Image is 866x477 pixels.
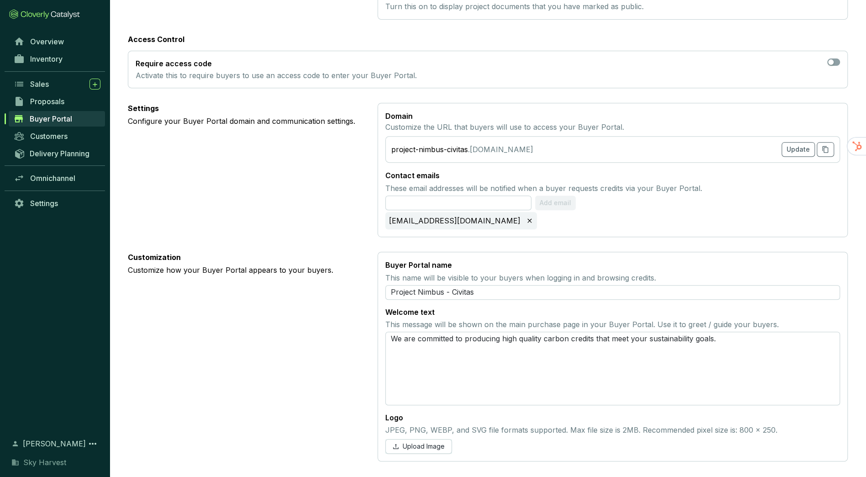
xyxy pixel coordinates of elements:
p: JPEG, PNG, WEBP, and SVG file formats supported. Max file size is 2MB. Recommended pixel size is:... [385,424,840,435]
span: Proposals [30,97,64,106]
a: Sales [9,76,105,92]
span: Overview [30,37,64,46]
span: Delivery Planning [30,149,89,158]
p: Buyer Portal name [385,260,452,270]
span: Upload Image [403,442,445,451]
button: Upload Image [385,439,452,454]
p: Turn this on to display project documents that you have marked as public. [385,1,644,12]
span: Customers [30,132,68,141]
span: [PERSON_NAME] [23,438,86,449]
p: Activate this to require buyers to use an access code to enter your Buyer Portal. [136,70,417,80]
span: Sky Harvest [23,457,66,468]
span: Settings [30,199,58,208]
button: Update [782,142,815,157]
a: Buyer Portal [9,111,105,127]
p: Welcome text [385,307,435,317]
span: Update [787,145,810,154]
textarea: We are committed to producing high quality carbon credits that meet your sustainability goals. [385,332,840,405]
a: Proposals [9,94,105,109]
p: Customize the URL that buyers will use to access your Buyer Portal. [385,122,840,132]
p: Customize how your Buyer Portal appears to your buyers. [128,265,363,276]
div: project-nimbus-civitas [391,144,468,155]
p: Access Control [128,34,848,44]
a: Inventory [9,51,105,67]
span: Sales [30,79,49,89]
p: Customization [128,252,363,263]
a: Customers [9,128,105,144]
span: Inventory [30,54,63,64]
a: Delivery Planning [9,146,105,161]
span: Buyer Portal [30,114,72,123]
a: Overview [9,34,105,49]
p: Require access code [136,58,417,69]
p: [EMAIL_ADDRESS][DOMAIN_NAME] [389,216,520,226]
p: This name will be visible to your buyers when logging in and browsing credits. [385,272,840,283]
p: These email addresses will be notified when a buyer requests credits via your Buyer Portal. [385,183,840,194]
p: Settings [128,103,363,114]
p: Contact emails [385,170,840,181]
p: Logo [385,413,840,423]
a: Omnichannel [9,170,105,186]
p: This message will be shown on the main purchase page in your Buyer Portal. Use it to greet / guid... [385,319,840,330]
span: Omnichannel [30,174,75,183]
span: upload [393,443,399,450]
p: Domain [385,111,840,122]
p: Configure your Buyer Portal domain and communication settings. [128,116,363,127]
a: Settings [9,196,105,211]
